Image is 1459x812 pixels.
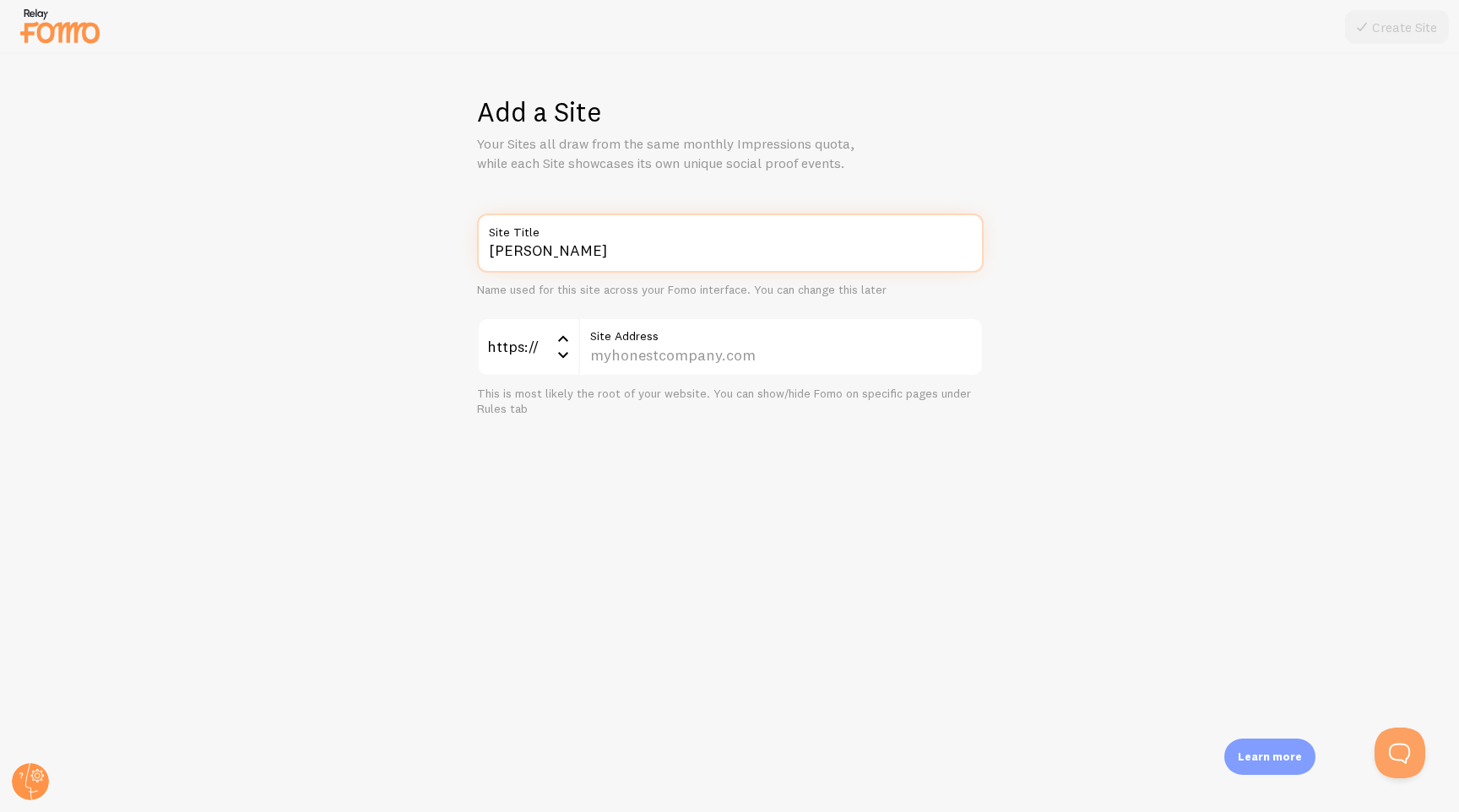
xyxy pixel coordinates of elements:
h1: Add a Site [477,95,984,129]
input: myhonestcompany.com [578,317,984,376]
div: https:// [477,317,578,376]
p: Your Sites all draw from the same monthly Impressions quota, while each Site showcases its own un... [477,134,882,173]
div: This is most likely the root of your website. You can show/hide Fomo on specific pages under Rule... [477,387,984,416]
div: Learn more [1224,739,1315,775]
label: Site Address [578,317,984,346]
iframe: Help Scout Beacon - Open [1375,728,1425,778]
img: fomo-relay-logo-orange.svg [18,4,102,47]
div: Name used for this site across your Fomo interface. You can change this later [477,283,984,298]
label: Site Title [477,214,984,242]
p: Learn more [1238,749,1302,765]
